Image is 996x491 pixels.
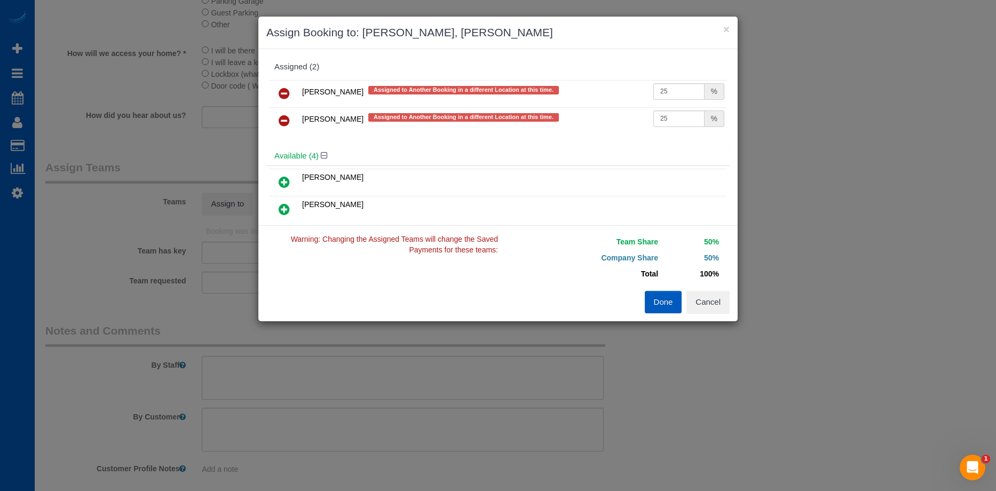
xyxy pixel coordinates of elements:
h3: Assign Booking to: [PERSON_NAME], [PERSON_NAME] [266,25,730,41]
span: [PERSON_NAME] [302,173,363,181]
span: [PERSON_NAME] [302,115,363,123]
td: Team Share [506,234,661,250]
span: [PERSON_NAME] [302,88,363,96]
button: Cancel [686,291,730,313]
button: × [723,23,730,35]
span: [PERSON_NAME] [302,200,363,209]
td: 50% [661,234,722,250]
span: Assigned to Another Booking in a different Location at this time. [368,113,559,122]
div: Assigned (2) [274,62,722,72]
td: Company Share [506,250,661,266]
span: Assigned to Another Booking in a different Location at this time. [368,86,559,94]
td: 50% [661,250,722,266]
div: % [705,110,724,127]
span: 1 [982,455,990,463]
td: Total [506,266,661,282]
p: Warning: Changing the Assigned Teams will change the Saved Payments for these teams: [266,234,730,255]
button: Done [645,291,682,313]
div: % [705,83,724,100]
h4: Available (4) [274,152,722,161]
iframe: Intercom live chat [960,455,985,480]
td: 100% [661,266,722,282]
